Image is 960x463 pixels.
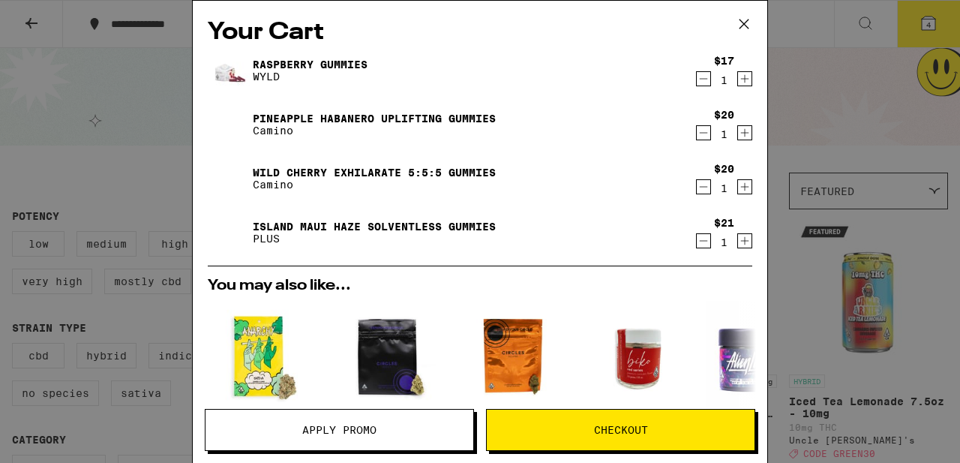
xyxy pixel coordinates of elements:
img: Circles Eclipse - Candyland - 7g [457,301,569,413]
button: Checkout [486,409,755,451]
button: Increment [737,179,752,194]
img: Raspberry Gummies [208,50,250,92]
img: Pineapple Habanero Uplifting Gummies [208,104,250,146]
a: Pineapple Habanero Uplifting Gummies [253,113,496,125]
img: Alien Labs - Kryptochronic - 3.5g [706,301,818,413]
div: 1 [714,74,734,86]
button: Decrement [696,71,711,86]
h2: You may also like... [208,278,752,293]
div: $20 [714,163,734,175]
h2: Your Cart [208,16,752,50]
p: Camino [253,125,496,137]
div: $21 [714,217,734,229]
img: Island Maui Haze Solventless Gummies [208,212,250,254]
span: Apply Promo [302,425,376,435]
div: $20 [714,109,734,121]
img: Biko - Red Series: Cherry Fanta - 3.5g [581,301,694,413]
span: Checkout [594,425,648,435]
button: Decrement [696,233,711,248]
button: Apply Promo [205,409,474,451]
div: 1 [714,236,734,248]
p: Camino [253,179,496,191]
p: WYLD [253,71,367,83]
button: Increment [737,71,752,86]
span: Hi. Need any help? [9,11,108,23]
img: Wild Cherry Exhilarate 5:5:5 Gummies [208,158,250,200]
button: Increment [737,233,752,248]
div: 1 [714,128,734,140]
a: Raspberry Gummies [253,59,367,71]
button: Increment [737,125,752,140]
div: 1 [714,182,734,194]
img: Anarchy - Blue Dream - 3.5g [208,301,320,413]
a: Wild Cherry Exhilarate 5:5:5 Gummies [253,167,496,179]
button: Decrement [696,125,711,140]
div: $17 [714,55,734,67]
p: PLUS [253,233,496,245]
a: Island Maui Haze Solventless Gummies [253,221,496,233]
button: Decrement [696,179,711,194]
img: Circles Base Camp - Wedding Cake - 7g [332,301,445,413]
